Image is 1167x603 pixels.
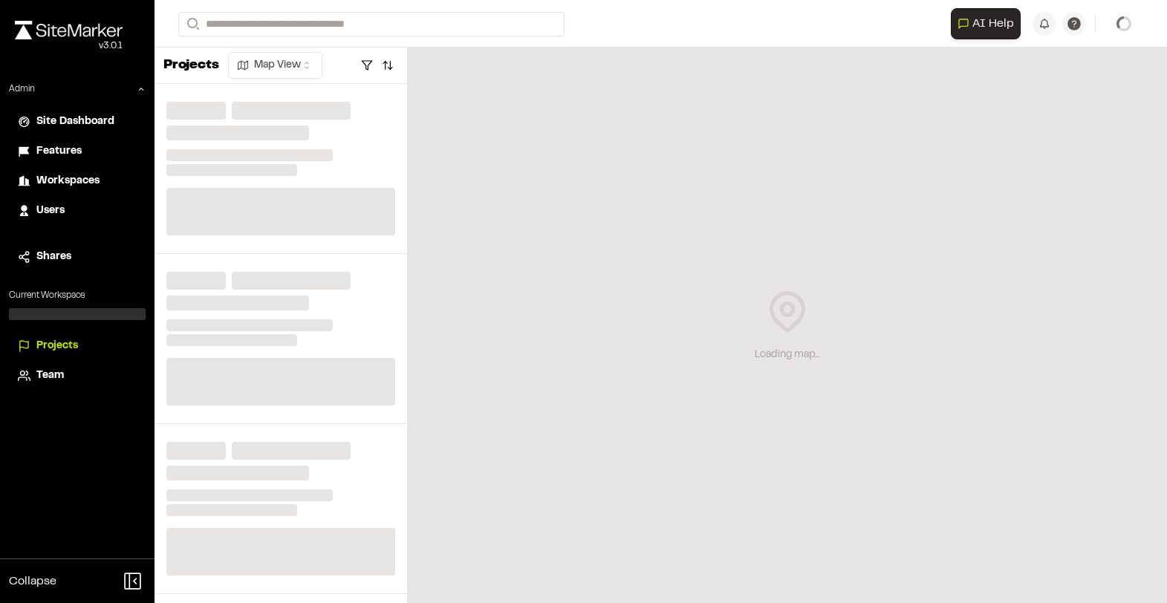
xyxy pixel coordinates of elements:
[951,8,1027,39] div: Open AI Assistant
[18,114,137,130] a: Site Dashboard
[755,347,819,363] div: Loading map...
[15,39,123,53] div: Oh geez...please don't...
[9,82,35,96] p: Admin
[9,289,146,302] p: Current Workspace
[18,249,137,265] a: Shares
[36,143,82,160] span: Features
[178,12,205,36] button: Search
[36,173,100,189] span: Workspaces
[18,143,137,160] a: Features
[36,203,65,219] span: Users
[972,15,1014,33] span: AI Help
[18,338,137,354] a: Projects
[36,368,64,384] span: Team
[18,173,137,189] a: Workspaces
[163,56,219,76] p: Projects
[36,114,114,130] span: Site Dashboard
[36,249,71,265] span: Shares
[36,338,78,354] span: Projects
[9,573,56,590] span: Collapse
[18,203,137,219] a: Users
[18,368,137,384] a: Team
[951,8,1021,39] button: Open AI Assistant
[15,21,123,39] img: rebrand.png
